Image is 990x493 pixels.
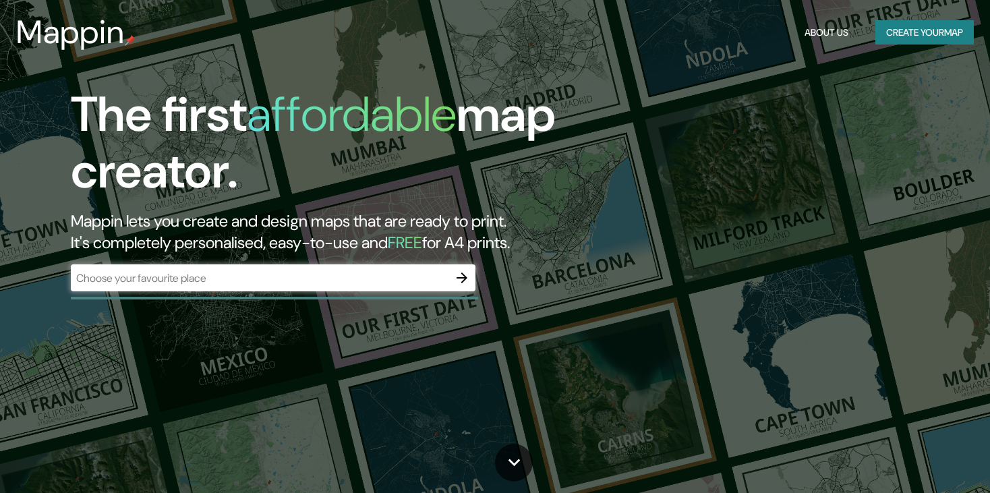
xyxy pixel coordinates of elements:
h5: FREE [388,232,422,253]
h2: Mappin lets you create and design maps that are ready to print. It's completely personalised, eas... [71,210,566,254]
input: Choose your favourite place [71,270,448,286]
h1: affordable [247,83,457,146]
img: mappin-pin [125,35,136,46]
button: Create yourmap [875,20,974,45]
iframe: Help widget launcher [870,440,975,478]
button: About Us [799,20,854,45]
h1: The first map creator. [71,86,566,210]
h3: Mappin [16,13,125,51]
